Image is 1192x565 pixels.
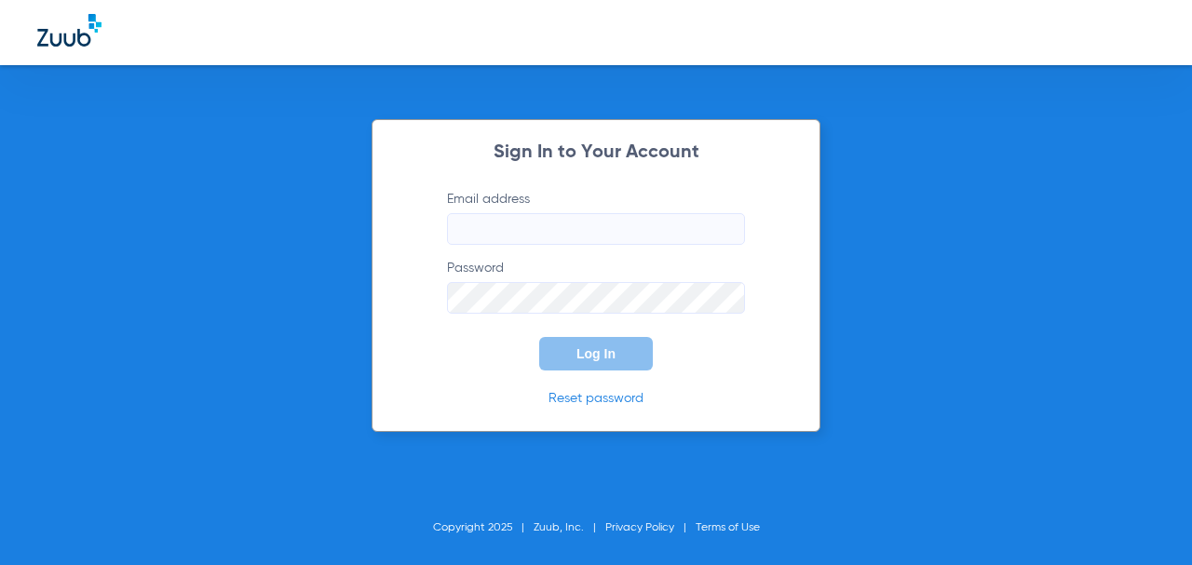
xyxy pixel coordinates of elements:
li: Copyright 2025 [433,518,534,537]
iframe: Chat Widget [1099,476,1192,565]
a: Reset password [549,392,643,405]
img: Zuub Logo [37,14,102,47]
h2: Sign In to Your Account [419,143,773,162]
input: Email address [447,213,745,245]
li: Zuub, Inc. [534,518,605,537]
label: Email address [447,190,745,245]
button: Log In [539,337,653,370]
a: Privacy Policy [605,522,674,533]
a: Terms of Use [696,522,760,533]
input: Password [447,282,745,314]
label: Password [447,259,745,314]
span: Log In [576,346,616,361]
